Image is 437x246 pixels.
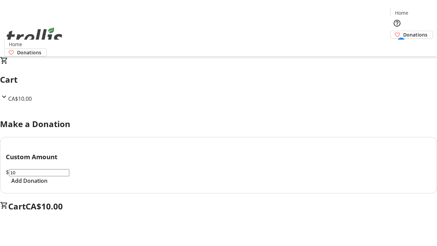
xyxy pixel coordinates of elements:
[390,31,433,39] a: Donations
[391,9,412,16] a: Home
[4,41,26,48] a: Home
[6,177,53,185] button: Add Donation
[9,169,69,176] input: Donation Amount
[17,49,41,56] span: Donations
[9,41,22,48] span: Home
[4,20,65,54] img: Orient E2E Organization q70Q7hIrxM's Logo
[8,95,32,102] span: CA$10.00
[4,49,47,56] a: Donations
[390,16,404,30] button: Help
[403,31,427,38] span: Donations
[26,201,63,212] span: CA$10.00
[395,9,408,16] span: Home
[6,168,9,176] span: $
[6,152,431,162] h3: Custom Amount
[11,177,47,185] span: Add Donation
[390,39,404,52] button: Cart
